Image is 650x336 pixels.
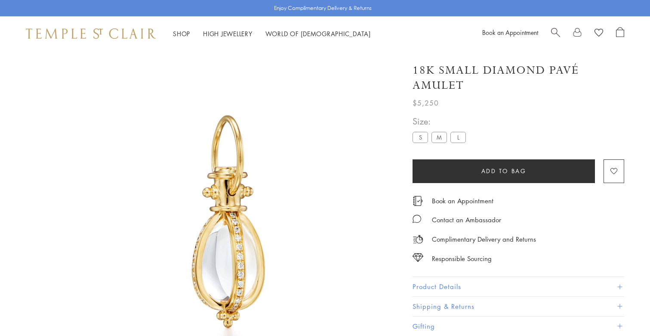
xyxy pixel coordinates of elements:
[413,297,624,316] button: Shipping & Returns
[173,29,190,38] a: ShopShop
[413,63,624,93] h1: 18K Small Diamond Pavé Amulet
[413,196,423,206] img: icon_appointment.svg
[413,97,439,109] span: $5,250
[413,317,624,336] button: Gifting
[413,132,428,143] label: S
[173,28,371,39] nav: Main navigation
[413,234,423,245] img: icon_delivery.svg
[432,234,536,245] p: Complimentary Delivery and Returns
[551,27,560,40] a: Search
[413,159,595,183] button: Add to bag
[413,253,423,262] img: icon_sourcing.svg
[203,29,253,38] a: High JewelleryHigh Jewellery
[432,215,501,225] div: Contact an Ambassador
[450,132,466,143] label: L
[274,4,372,12] p: Enjoy Complimentary Delivery & Returns
[26,28,156,39] img: Temple St. Clair
[413,277,624,296] button: Product Details
[481,166,527,176] span: Add to bag
[616,27,624,40] a: Open Shopping Bag
[432,253,492,264] div: Responsible Sourcing
[413,114,469,128] span: Size:
[265,29,371,38] a: World of [DEMOGRAPHIC_DATA]World of [DEMOGRAPHIC_DATA]
[431,132,447,143] label: M
[432,196,493,205] a: Book an Appointment
[413,215,421,223] img: MessageIcon-01_2.svg
[482,28,538,37] a: Book an Appointment
[595,27,603,40] a: View Wishlist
